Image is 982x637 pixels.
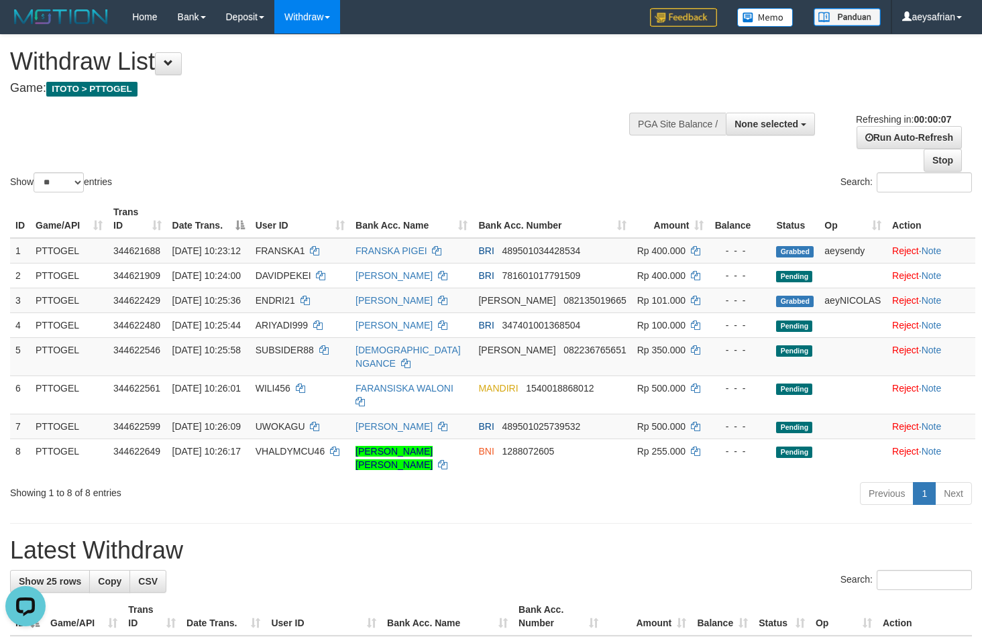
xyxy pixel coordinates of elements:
span: Copy 489501025739532 to clipboard [502,421,580,432]
span: [DATE] 10:25:58 [172,345,241,355]
select: Showentries [34,172,84,192]
span: CSV [138,576,158,587]
span: Copy 082236765651 to clipboard [563,345,626,355]
a: [PERSON_NAME] [356,295,433,306]
label: Search: [840,172,972,192]
span: 344621688 [113,245,160,256]
div: - - - [714,343,765,357]
label: Search: [840,570,972,590]
a: [DEMOGRAPHIC_DATA] NGANCE [356,345,461,369]
th: Bank Acc. Name: activate to sort column ascending [382,597,513,636]
th: Balance [709,200,771,238]
th: Status [771,200,819,238]
a: FARANSISKA WALONI [356,383,453,394]
span: UWOKAGU [256,421,305,432]
td: PTTOGEL [30,375,108,414]
h4: Game: [10,82,641,95]
a: Next [935,482,972,505]
h1: Withdraw List [10,48,641,75]
span: Copy 1288072605 to clipboard [502,446,554,457]
span: 344622429 [113,295,160,306]
td: · [887,414,975,439]
span: [DATE] 10:26:17 [172,446,241,457]
span: BRI [478,270,494,281]
img: Button%20Memo.svg [737,8,794,27]
span: Rp 255.000 [637,446,686,457]
span: Rp 500.000 [637,421,686,432]
span: Copy [98,576,121,587]
span: [PERSON_NAME] [478,295,555,306]
span: Grabbed [776,296,814,307]
div: - - - [714,382,765,395]
a: [PERSON_NAME] [PERSON_NAME] [356,446,433,470]
input: Search: [877,570,972,590]
span: Pending [776,321,812,332]
th: ID [10,200,30,238]
span: Pending [776,384,812,395]
img: panduan.png [814,8,881,26]
th: Date Trans.: activate to sort column ascending [181,597,266,636]
span: Rp 400.000 [637,245,686,256]
a: [PERSON_NAME] [356,320,433,331]
a: [PERSON_NAME] [356,421,433,432]
th: Op: activate to sort column ascending [810,597,877,636]
td: PTTOGEL [30,439,108,477]
span: Copy 082135019665 to clipboard [563,295,626,306]
input: Search: [877,172,972,192]
span: Pending [776,345,812,357]
span: [PERSON_NAME] [478,345,555,355]
span: 344621909 [113,270,160,281]
td: 1 [10,238,30,264]
div: PGA Site Balance / [629,113,726,135]
a: Copy [89,570,130,593]
span: Copy 1540018868012 to clipboard [526,383,594,394]
a: [PERSON_NAME] [356,270,433,281]
span: Refreshing in: [856,114,951,125]
span: [DATE] 10:24:00 [172,270,241,281]
span: 344622649 [113,446,160,457]
span: BNI [478,446,494,457]
td: 2 [10,263,30,288]
span: [DATE] 10:26:09 [172,421,241,432]
span: [DATE] 10:23:12 [172,245,241,256]
td: · [887,312,975,337]
span: Pending [776,447,812,458]
span: VHALDYMCU46 [256,446,325,457]
td: · [887,439,975,477]
label: Show entries [10,172,112,192]
a: Reject [892,383,919,394]
a: Reject [892,245,919,256]
td: · [887,263,975,288]
td: PTTOGEL [30,414,108,439]
span: BRI [478,421,494,432]
td: · [887,288,975,312]
a: Reject [892,345,919,355]
td: PTTOGEL [30,288,108,312]
td: 7 [10,414,30,439]
div: - - - [714,420,765,433]
span: ENDRI21 [256,295,295,306]
td: 3 [10,288,30,312]
a: Note [922,270,942,281]
span: [DATE] 10:25:36 [172,295,241,306]
a: Note [922,345,942,355]
div: - - - [714,269,765,282]
td: PTTOGEL [30,337,108,375]
a: Show 25 rows [10,570,90,593]
th: Action [887,200,975,238]
th: Bank Acc. Name: activate to sort column ascending [350,200,473,238]
span: Rp 101.000 [637,295,686,306]
th: Bank Acc. Number: activate to sort column ascending [513,597,604,636]
span: FRANSKA1 [256,245,305,256]
span: Rp 100.000 [637,320,686,331]
span: Rp 400.000 [637,270,686,281]
span: ARIYADI999 [256,320,308,331]
th: Amount: activate to sort column ascending [632,200,710,238]
span: Copy 781601017791509 to clipboard [502,270,580,281]
a: Reject [892,295,919,306]
th: User ID: activate to sort column ascending [250,200,350,238]
a: Reject [892,320,919,331]
a: Stop [924,149,962,172]
th: Op: activate to sort column ascending [819,200,887,238]
div: - - - [714,445,765,458]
